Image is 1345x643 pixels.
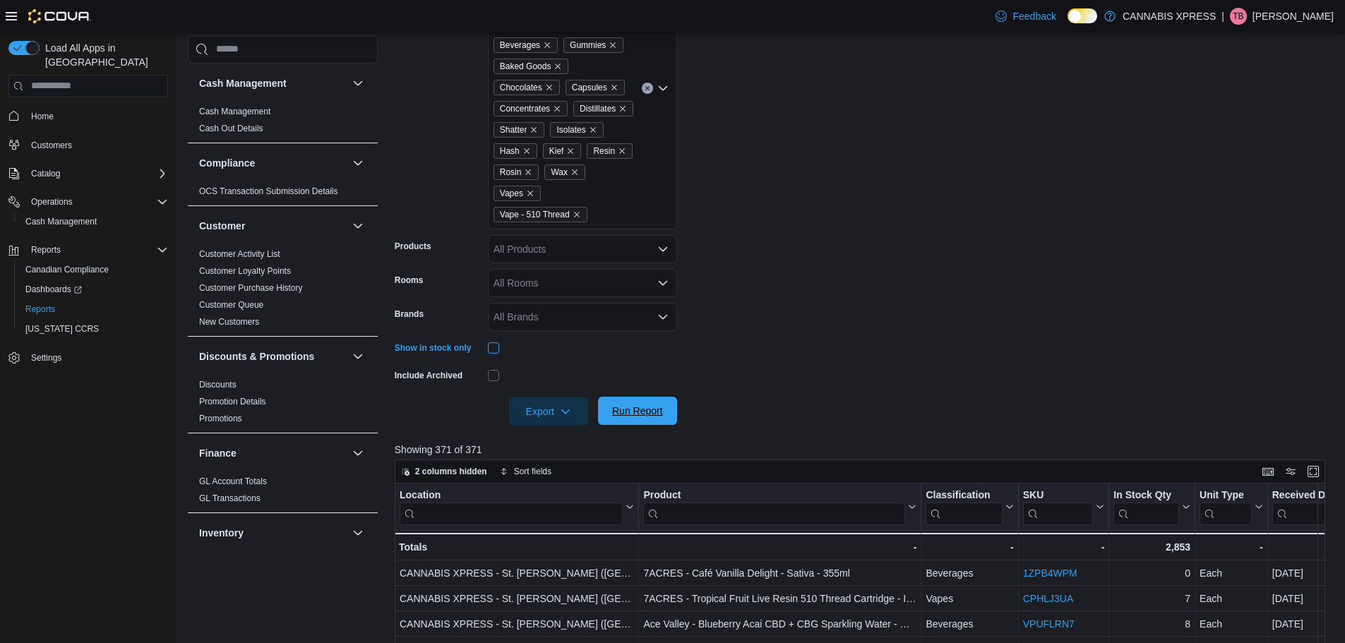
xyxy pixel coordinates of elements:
[25,165,168,182] span: Catalog
[25,165,66,182] button: Catalog
[494,164,539,180] span: Rosin
[199,476,267,487] span: GL Account Totals
[400,488,623,502] div: Location
[500,144,520,158] span: Hash
[643,615,916,632] div: Ace Valley - Blueberry Acai CBD + CBG Sparkling Water - Hybrid - 355ml
[349,217,366,234] button: Customer
[188,473,378,512] div: Finance
[926,539,1013,555] div: -
[589,126,597,134] button: Remove Isolates from selection in this group
[199,299,263,311] span: Customer Queue
[25,349,168,366] span: Settings
[1123,8,1216,25] p: CANNABIS XPRESS
[199,265,291,277] span: Customer Loyalty Points
[1022,488,1104,524] button: SKU
[500,38,540,52] span: Beverages
[494,80,560,95] span: Chocolates
[990,2,1061,30] a: Feedback
[1113,565,1190,582] div: 0
[20,301,61,318] a: Reports
[31,352,61,363] span: Settings
[28,9,91,23] img: Cova
[643,488,905,502] div: Product
[657,311,669,323] button: Open list of options
[643,488,916,524] button: Product
[199,349,347,363] button: Discounts & Promotions
[199,266,291,276] a: Customer Loyalty Points
[1200,590,1263,607] div: Each
[1113,590,1190,607] div: 7
[199,248,280,260] span: Customer Activity List
[500,186,523,200] span: Vapes
[1023,618,1075,630] a: VPUFLRN7
[530,126,538,134] button: Remove Shatter from selection in this group
[544,164,585,180] span: Wax
[199,446,237,460] h3: Finance
[199,526,244,540] h3: Inventory
[199,300,263,310] a: Customer Queue
[199,526,347,540] button: Inventory
[1113,488,1190,524] button: In Stock Qty
[8,100,168,405] nav: Complex example
[400,590,634,607] div: CANNABIS XPRESS - St. [PERSON_NAME] ([GEOGRAPHIC_DATA])
[20,301,168,318] span: Reports
[395,342,472,354] label: Show in stock only
[1113,488,1179,502] div: In Stock Qty
[399,539,634,555] div: Totals
[349,75,366,92] button: Cash Management
[25,349,67,366] a: Settings
[1200,615,1263,632] div: Each
[31,244,61,256] span: Reports
[1221,8,1224,25] p: |
[199,413,242,424] span: Promotions
[25,241,66,258] button: Reports
[199,349,314,363] h3: Discounts & Promotions
[199,316,259,327] span: New Customers
[199,476,267,486] a: GL Account Totals
[400,565,634,582] div: CANNABIS XPRESS - St. [PERSON_NAME] ([GEOGRAPHIC_DATA])
[926,615,1013,632] div: Beverages
[1022,488,1093,524] div: SKU URL
[14,260,174,280] button: Canadian Compliance
[3,164,174,184] button: Catalog
[500,123,527,137] span: Shatter
[1022,488,1093,502] div: SKU
[926,565,1013,582] div: Beverages
[556,123,585,137] span: Isolates
[642,83,653,94] button: Clear input
[549,144,564,158] span: Kief
[199,123,263,134] span: Cash Out Details
[612,404,663,418] span: Run Report
[20,320,168,337] span: Washington CCRS
[3,347,174,368] button: Settings
[25,304,55,315] span: Reports
[395,463,493,480] button: 2 columns hidden
[1200,488,1252,524] div: Unit Type
[657,83,669,94] button: Open list of options
[1253,8,1334,25] p: [PERSON_NAME]
[199,219,347,233] button: Customer
[543,143,582,159] span: Kief
[199,219,245,233] h3: Customer
[3,106,174,126] button: Home
[543,41,551,49] button: Remove Beverages from selection in this group
[40,41,168,69] span: Load All Apps in [GEOGRAPHIC_DATA]
[400,488,634,524] button: Location
[566,80,625,95] span: Capsules
[25,193,168,210] span: Operations
[395,443,1335,457] p: Showing 371 of 371
[494,143,537,159] span: Hash
[1260,463,1277,480] button: Keyboard shortcuts
[199,379,237,390] span: Discounts
[494,207,587,222] span: Vape - 510 Thread
[926,590,1013,607] div: Vapes
[25,323,99,335] span: [US_STATE] CCRS
[573,210,581,219] button: Remove Vape - 510 Thread from selection in this group
[199,76,287,90] h3: Cash Management
[25,284,82,295] span: Dashboards
[31,111,54,122] span: Home
[199,282,303,294] span: Customer Purchase History
[31,196,73,208] span: Operations
[554,62,562,71] button: Remove Baked Goods from selection in this group
[1200,565,1263,582] div: Each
